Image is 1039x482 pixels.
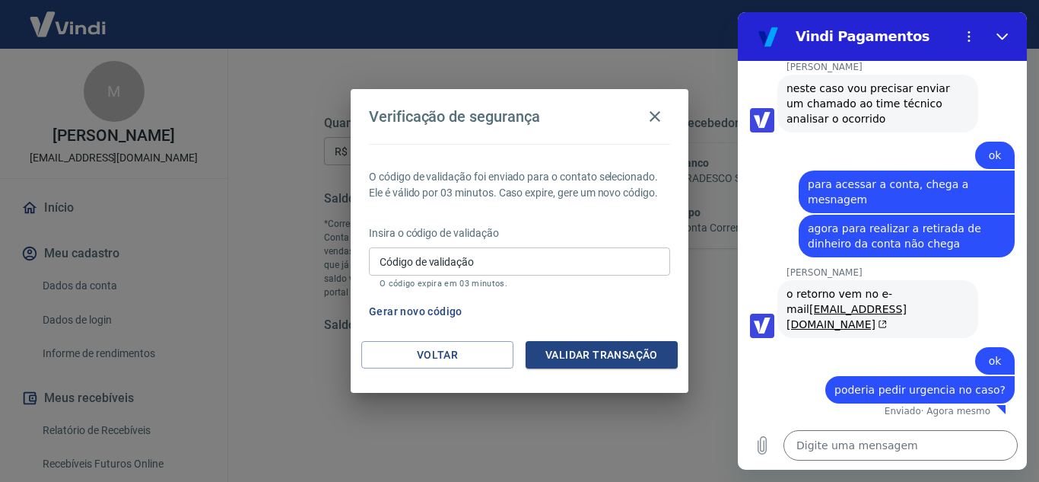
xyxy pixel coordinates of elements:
p: O código de validação foi enviado para o contato selecionado. Ele é válido por 03 minutos. Caso e... [369,169,670,201]
p: O código expira em 03 minutos. [380,279,659,289]
button: Voltar [361,341,513,369]
button: Validar transação [526,341,678,369]
iframe: Janela de mensagens [738,12,1027,470]
button: Gerar novo código [363,298,469,326]
h4: Verificação de segurança [369,107,540,126]
p: Insira o código de validação [369,225,670,241]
